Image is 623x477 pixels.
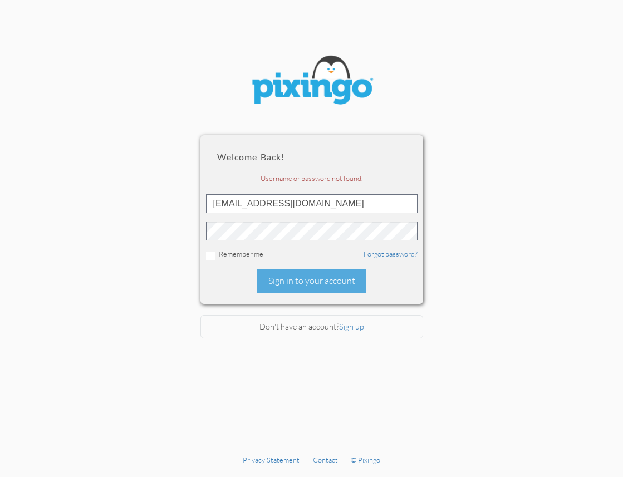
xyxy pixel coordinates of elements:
a: Forgot password? [364,249,418,258]
h2: Welcome back! [217,152,406,162]
div: Sign in to your account [257,269,366,293]
input: ID or Email [206,194,418,213]
a: Sign up [339,322,364,331]
img: pixingo logo [245,50,379,113]
div: Remember me [206,249,418,260]
div: Username or password not found. [206,173,418,183]
a: Contact [313,455,338,464]
a: Privacy Statement [243,455,300,464]
div: Don't have an account? [200,315,423,339]
a: © Pixingo [351,455,380,464]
